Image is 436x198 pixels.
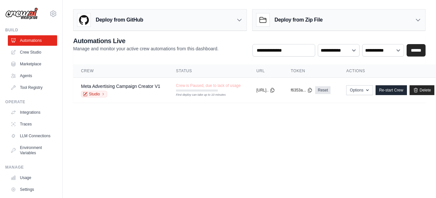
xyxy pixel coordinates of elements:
a: Crew Studio [8,47,57,58]
a: Re-start Crew [376,85,407,95]
a: Traces [8,119,57,129]
div: First deploy can take up to 10 minutes [176,93,218,97]
img: GitHub Logo [77,13,90,26]
div: Manage [5,165,57,170]
img: Logo [5,8,38,20]
h3: Deploy from GitHub [96,16,143,24]
a: Environment Variables [8,142,57,158]
span: Crew is Paused, due to lack of usage [176,83,241,88]
a: LLM Connections [8,131,57,141]
a: Reset [315,86,331,94]
a: Tool Registry [8,82,57,93]
button: f6353a... [291,88,313,93]
a: Agents [8,71,57,81]
div: Build [5,27,57,33]
h3: Deploy from Zip File [275,16,323,24]
iframe: Chat Widget [403,167,436,198]
div: Operate [5,99,57,105]
th: Crew [73,64,168,78]
a: Studio [81,91,107,97]
a: Marketplace [8,59,57,69]
a: Integrations [8,107,57,118]
p: Manage and monitor your active crew automations from this dashboard. [73,45,218,52]
th: Status [168,64,249,78]
a: Delete [410,85,435,95]
button: Options [346,85,373,95]
a: Meta Advertising Campaign Creator V1 [81,84,160,89]
a: Settings [8,184,57,195]
th: URL [249,64,283,78]
a: Usage [8,173,57,183]
h2: Automations Live [73,36,218,45]
a: Automations [8,35,57,46]
th: Token [283,64,338,78]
